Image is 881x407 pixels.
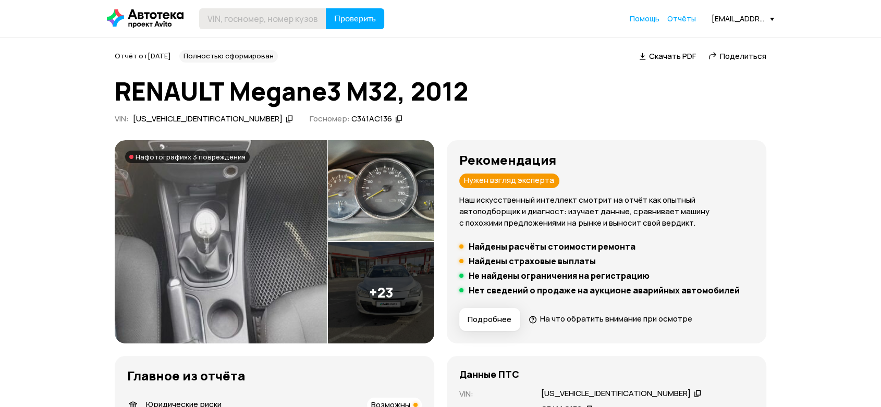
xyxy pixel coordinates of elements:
[720,51,766,61] span: Поделиться
[459,368,519,380] h4: Данные ПТС
[326,8,384,29] button: Проверить
[459,153,754,167] h3: Рекомендация
[649,51,696,61] span: Скачать PDF
[639,51,696,61] a: Скачать PDF
[469,270,650,281] h5: Не найдены ограничения на регистрацию
[529,313,692,324] a: На что обратить внимание при осмотре
[310,113,350,124] span: Госномер:
[469,256,596,266] h5: Найдены страховые выплаты
[459,194,754,229] p: Наш искусственный интеллект смотрит на отчёт как опытный автоподборщик и диагност: изучает данные...
[133,114,283,125] div: [US_VEHICLE_IDENTIFICATION_NUMBER]
[199,8,326,29] input: VIN, госномер, номер кузова
[540,313,692,324] span: На что обратить внимание при осмотре
[136,153,246,161] span: На фотографиях 3 повреждения
[179,50,278,63] div: Полностью сформирован
[459,308,520,331] button: Подробнее
[667,14,696,24] a: Отчёты
[115,51,171,60] span: Отчёт от [DATE]
[351,114,392,125] div: С341АС136
[334,15,376,23] span: Проверить
[459,388,529,400] p: VIN :
[459,174,559,188] div: Нужен взгляд эксперта
[541,388,691,399] div: [US_VEHICLE_IDENTIFICATION_NUMBER]
[630,14,659,23] span: Помощь
[630,14,659,24] a: Помощь
[127,368,422,383] h3: Главное из отчёта
[115,77,766,105] h1: RENAULT Megane3 M32, 2012
[712,14,774,23] div: [EMAIL_ADDRESS][DOMAIN_NAME]
[667,14,696,23] span: Отчёты
[115,113,129,124] span: VIN :
[708,51,766,61] a: Поделиться
[469,285,740,295] h5: Нет сведений о продаже на аукционе аварийных автомобилей
[468,314,511,325] span: Подробнее
[469,241,635,252] h5: Найдены расчёты стоимости ремонта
